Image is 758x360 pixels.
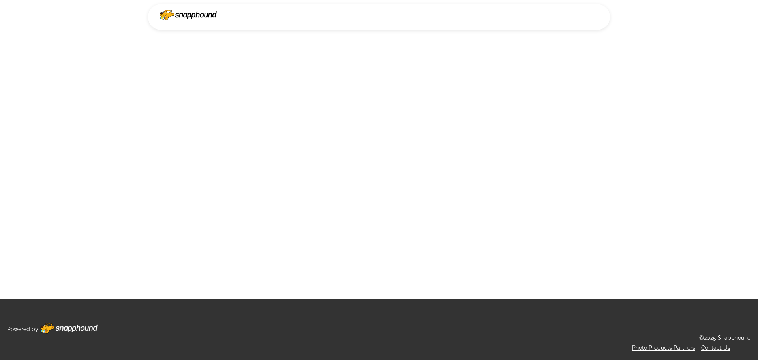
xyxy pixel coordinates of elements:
p: Powered by [7,324,38,334]
a: Photo Products Partners [632,345,695,351]
img: Snapphound Logo [160,10,217,20]
a: Contact Us [701,345,730,351]
img: Footer [40,323,98,334]
p: ©2025 Snapphound [699,333,751,343]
